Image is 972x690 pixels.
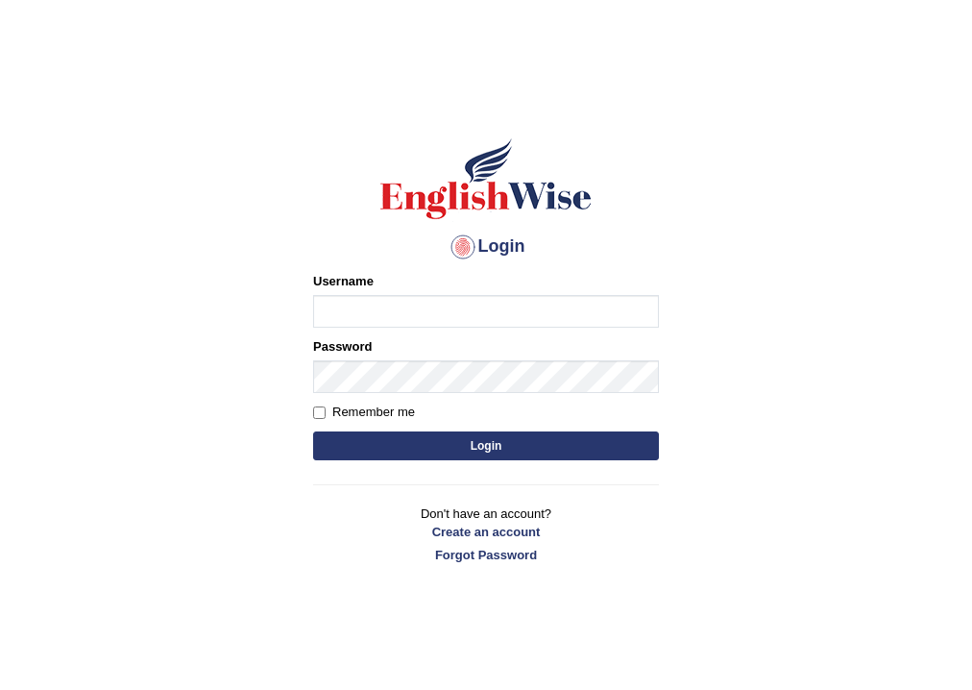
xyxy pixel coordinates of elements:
[313,505,659,564] p: Don't have an account?
[313,407,326,419] input: Remember me
[313,546,659,564] a: Forgot Password
[313,431,659,460] button: Login
[313,403,415,422] label: Remember me
[313,337,372,356] label: Password
[313,523,659,541] a: Create an account
[313,272,374,290] label: Username
[377,136,595,222] img: Logo of English Wise sign in for intelligent practice with AI
[313,232,659,262] h4: Login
